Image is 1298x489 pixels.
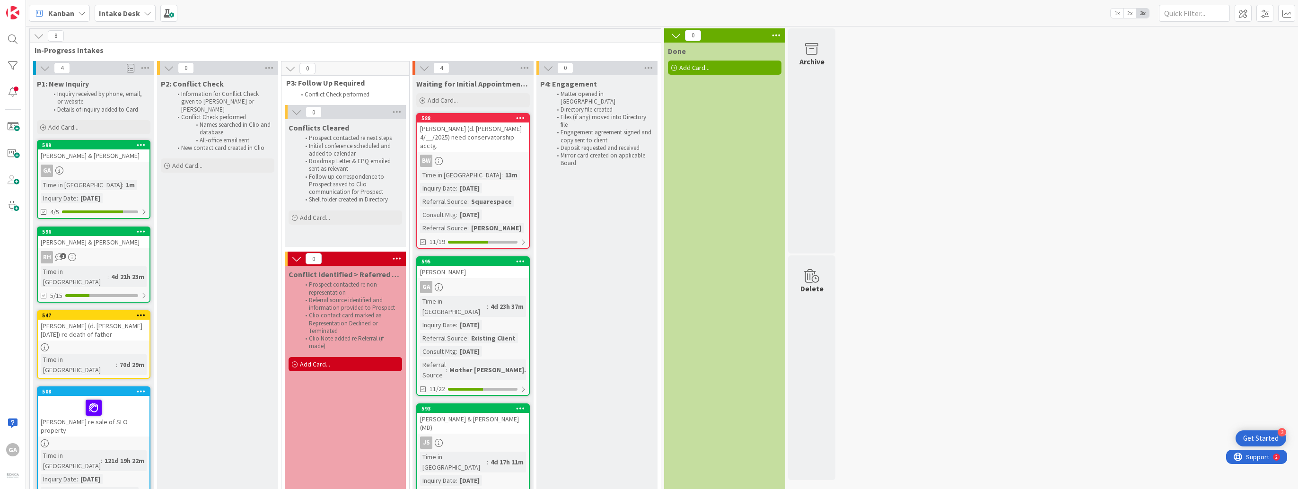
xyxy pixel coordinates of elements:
[48,90,149,106] li: Inquiry received by phone, email, or website
[109,271,147,282] div: 4d 21h 23m
[417,122,529,152] div: [PERSON_NAME] (d. [PERSON_NAME] 4/__/2025) need conservatorship acctg.
[540,79,597,88] span: P4: Engagement
[668,46,686,56] span: Done
[42,388,149,395] div: 508
[300,213,330,222] span: Add Card...
[41,251,53,263] div: RH
[469,223,524,233] div: [PERSON_NAME]
[420,437,432,449] div: JS
[447,365,532,375] div: Mother [PERSON_NAME]...
[433,62,449,74] span: 4
[41,354,116,375] div: Time in [GEOGRAPHIC_DATA]
[172,121,273,137] li: Names searched in Clio and database
[467,333,469,343] span: :
[685,30,701,41] span: 0
[172,144,273,152] li: New contact card created in Clio
[41,193,77,203] div: Inquiry Date
[417,114,529,122] div: 588
[420,359,446,380] div: Referral Source
[172,161,202,170] span: Add Card...
[172,114,273,121] li: Conflict Check performed
[420,183,456,193] div: Inquiry Date
[552,144,652,152] li: Deposit requested and received
[800,283,824,294] div: Delete
[420,170,501,180] div: Time in [GEOGRAPHIC_DATA]
[48,30,64,42] span: 8
[552,106,652,114] li: Directory file created
[457,475,482,486] div: [DATE]
[430,237,445,247] span: 11/19
[799,56,824,67] div: Archive
[172,137,273,144] li: All-office email sent
[457,210,482,220] div: [DATE]
[300,297,401,312] li: Referral source identified and information provided to Prospect
[6,443,19,456] div: GA
[417,281,529,293] div: GA
[178,62,194,74] span: 0
[501,170,503,180] span: :
[299,63,316,74] span: 0
[420,333,467,343] div: Referral Source
[42,312,149,319] div: 547
[161,79,224,88] span: P2: Conflict Check
[38,227,149,236] div: 596
[38,251,149,263] div: RH
[457,346,482,357] div: [DATE]
[122,180,123,190] span: :
[552,90,652,106] li: Matter opened in [GEOGRAPHIC_DATA]
[487,457,488,467] span: :
[48,106,149,114] li: Details of inquiry added to Card
[286,78,397,87] span: P3: Follow Up Required
[417,404,529,413] div: 593
[300,312,401,335] li: Clio contact card marked as Representation Declined or Terminated
[54,62,70,74] span: 4
[38,149,149,162] div: [PERSON_NAME] & [PERSON_NAME]
[1123,9,1136,18] span: 2x
[487,301,488,312] span: :
[38,227,149,248] div: 596[PERSON_NAME] & [PERSON_NAME]
[48,123,79,131] span: Add Card...
[172,90,273,114] li: Information for Conflict Check given to [PERSON_NAME] or [PERSON_NAME]
[38,387,149,437] div: 508[PERSON_NAME] re sale of SLO property
[420,475,456,486] div: Inquiry Date
[467,196,469,207] span: :
[41,474,77,484] div: Inquiry Date
[420,452,487,472] div: Time in [GEOGRAPHIC_DATA]
[20,1,43,13] span: Support
[456,183,457,193] span: :
[50,291,62,301] span: 5/15
[430,384,445,394] span: 11/22
[420,210,456,220] div: Consult Mtg
[467,223,469,233] span: :
[78,474,103,484] div: [DATE]
[123,180,137,190] div: 1m
[417,413,529,434] div: [PERSON_NAME] & [PERSON_NAME] (MD)
[417,155,529,167] div: BW
[41,266,107,287] div: Time in [GEOGRAPHIC_DATA]
[38,165,149,177] div: GA
[42,142,149,148] div: 599
[1236,430,1286,446] div: Open Get Started checklist, remaining modules: 3
[417,404,529,434] div: 593[PERSON_NAME] & [PERSON_NAME] (MD)
[300,134,401,142] li: Prospect contacted re next steps
[102,455,147,466] div: 121d 19h 22m
[552,152,652,167] li: Mirror card created on applicable Board
[38,311,149,341] div: 547[PERSON_NAME] (d. [PERSON_NAME] [DATE]) re death of father
[457,320,482,330] div: [DATE]
[1111,9,1123,18] span: 1x
[421,405,529,412] div: 593
[300,142,401,158] li: Initial conference scheduled and added to calendar
[469,196,514,207] div: Squarespace
[296,91,398,98] li: Conflict Check performed
[417,437,529,449] div: JS
[1243,434,1279,443] div: Get Started
[117,359,147,370] div: 70d 29m
[41,450,101,471] div: Time in [GEOGRAPHIC_DATA]
[41,165,53,177] div: GA
[38,387,149,396] div: 508
[37,79,89,88] span: P1: New Inquiry
[469,333,518,343] div: Existing Client
[48,8,74,19] span: Kanban
[420,223,467,233] div: Referral Source
[38,141,149,149] div: 599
